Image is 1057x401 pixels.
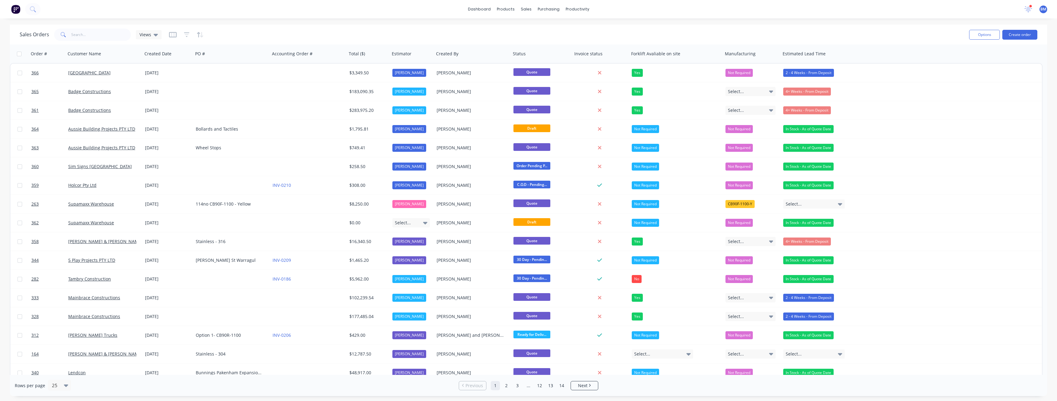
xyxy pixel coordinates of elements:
[728,238,744,245] span: Select...
[783,219,834,227] div: In Stock - As of Quote Date
[783,88,831,96] div: 4+ Weeks - From Deposit
[783,331,834,339] div: In Stock - As of Quote Date
[68,257,115,263] a: 5 Play Projects PTY LTD
[502,381,511,390] a: Page 2
[634,351,650,357] span: Select...
[392,350,426,358] div: [PERSON_NAME]
[68,126,135,132] a: Aussie Building Projects PTY LTD
[31,126,39,132] span: 364
[632,238,643,246] div: Yes
[349,145,386,151] div: $749.41
[349,332,386,338] div: $429.00
[728,145,750,151] span: Not Required
[725,163,753,171] button: Not Required
[513,87,550,95] span: Quote
[68,145,135,151] a: Aussie Building Projects PTY LTD
[31,276,39,282] span: 282
[31,163,39,170] span: 360
[436,51,458,57] div: Created By
[524,381,533,390] a: Jump forward
[632,369,659,377] div: Not Required
[31,139,68,157] a: 363
[513,331,550,338] span: Ready for Deliv...
[395,220,411,226] span: Select...
[68,351,143,357] a: [PERSON_NAME] & [PERSON_NAME]
[563,5,592,14] div: productivity
[437,88,505,95] div: [PERSON_NAME]
[139,31,151,38] span: Views
[31,101,68,120] a: 361
[31,214,68,232] a: 362
[31,238,39,245] span: 358
[459,383,486,389] a: Previous page
[728,332,750,338] span: Not Required
[513,51,526,57] div: Status
[725,125,753,133] button: Not Required
[71,29,131,41] input: Search...
[15,383,45,389] span: Rows per page
[783,369,834,377] div: In Stock - As of Quote Date
[513,237,550,245] span: Quote
[728,70,750,76] span: Not Required
[31,364,68,382] a: 340
[728,351,744,357] span: Select...
[437,126,505,132] div: [PERSON_NAME]
[728,220,750,226] span: Not Required
[145,201,191,207] div: [DATE]
[728,107,744,113] span: Select...
[349,351,386,357] div: $12,787.50
[783,106,831,114] div: 4+ Weeks - From Deposit
[31,88,39,95] span: 365
[728,201,752,207] span: CB90F-1100-Y
[632,106,643,114] div: Yes
[632,331,659,339] div: Not Required
[145,238,191,245] div: [DATE]
[145,163,191,170] div: [DATE]
[31,313,39,320] span: 328
[632,144,659,152] div: Not Required
[349,182,386,188] div: $308.00
[145,145,191,151] div: [DATE]
[31,232,68,251] a: 358
[513,143,550,151] span: Quote
[465,5,494,14] a: dashboard
[273,276,291,282] a: INV-0186
[11,5,20,14] img: Factory
[349,201,386,207] div: $8,250.00
[513,199,550,207] span: Quote
[783,294,834,302] div: 2 - 4 Weeks - From Deposit
[145,313,191,320] div: [DATE]
[437,257,505,263] div: [PERSON_NAME]
[31,332,39,338] span: 312
[349,88,386,95] div: $183,090.35
[632,181,659,189] div: Not Required
[557,381,566,390] a: Page 14
[437,332,505,338] div: [PERSON_NAME] and [PERSON_NAME]
[632,313,643,320] div: Yes
[349,220,386,226] div: $0.00
[196,351,264,357] div: Stainless - 304
[437,313,505,320] div: [PERSON_NAME]
[783,163,834,171] div: In Stock - As of Quote Date
[273,332,291,338] a: INV-0206
[466,383,483,389] span: Previous
[513,162,550,170] span: Order Pending P...
[392,331,426,339] div: [PERSON_NAME]
[437,70,505,76] div: [PERSON_NAME]
[145,126,191,132] div: [DATE]
[632,294,643,302] div: Yes
[1002,30,1037,40] button: Create order
[725,219,753,227] button: Not Required
[145,351,191,357] div: [DATE]
[349,51,365,57] div: Total ($)
[196,126,264,132] div: Bollards and Tactiles
[437,201,505,207] div: [PERSON_NAME]
[632,163,659,171] div: Not Required
[68,107,111,113] a: Badge Constructions
[392,181,426,189] div: [PERSON_NAME]
[349,257,386,263] div: $1,465.20
[513,349,550,357] span: Quote
[68,88,111,94] a: Badge Constructions
[392,163,426,171] div: [PERSON_NAME]
[68,182,96,188] a: Holcor Pty Ltd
